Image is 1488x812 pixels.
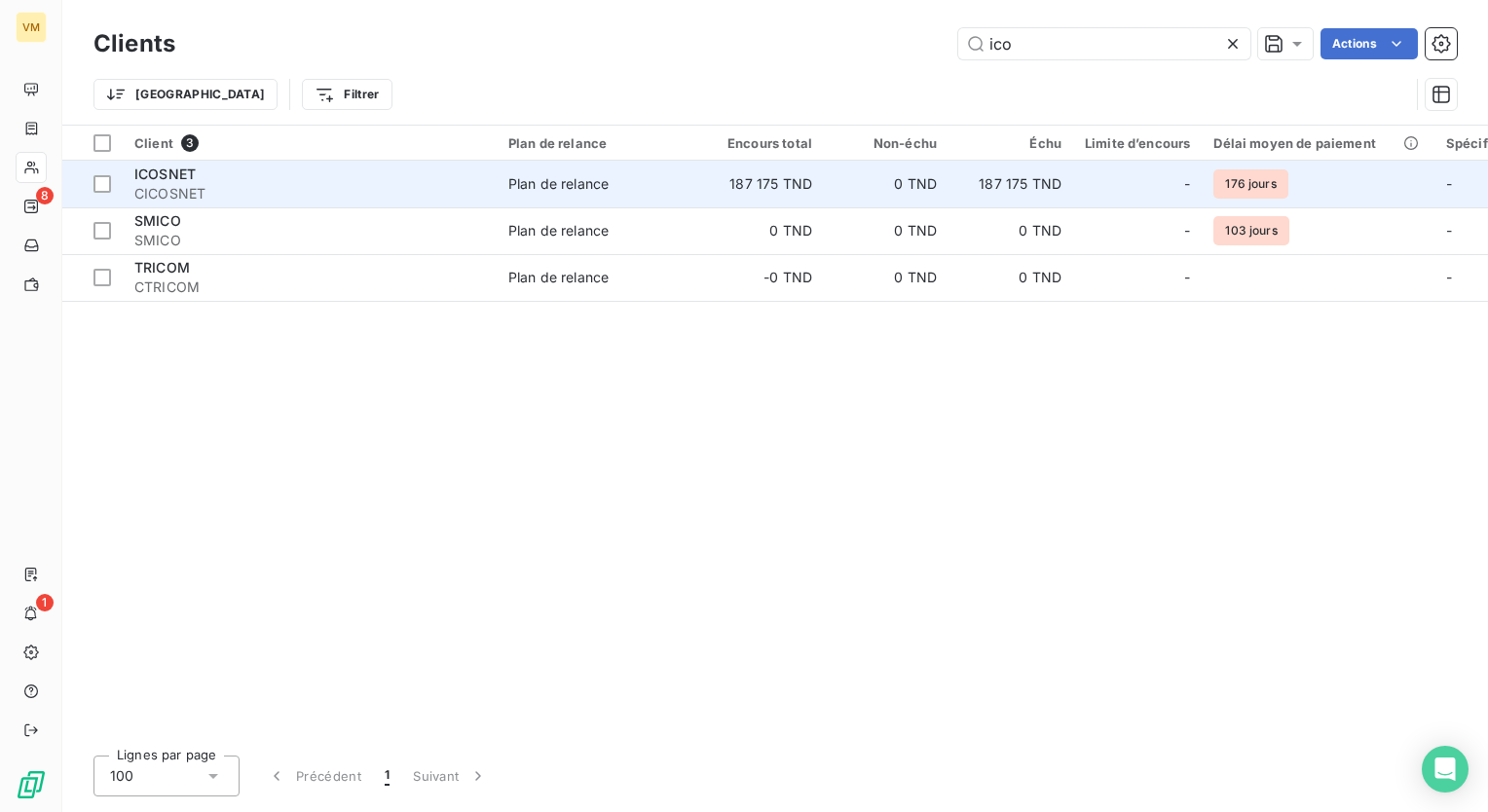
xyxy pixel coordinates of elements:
div: Limite d’encours [1085,135,1190,151]
div: Plan de relance [508,135,688,151]
input: Rechercher [958,28,1250,59]
div: Plan de relance [508,221,609,240]
span: - [1446,222,1452,239]
span: 100 [110,766,133,786]
div: Plan de relance [508,268,609,287]
div: Open Intercom Messenger [1422,746,1469,793]
div: Non-échu [836,135,937,151]
span: TRICOM [134,259,190,276]
div: Encours total [711,135,812,151]
button: Précédent [255,756,373,796]
h3: Clients [93,26,175,61]
span: - [1184,268,1190,287]
span: 3 [181,134,199,152]
td: -0 TND [699,254,824,301]
span: SMICO [134,231,485,250]
span: 1 [36,594,54,611]
td: 0 TND [824,161,949,207]
button: Filtrer [302,79,391,110]
span: CTRICOM [134,277,485,297]
div: Échu [960,135,1061,151]
span: SMICO [134,212,181,229]
td: 0 TND [824,207,949,254]
button: 1 [373,756,401,796]
span: - [1184,174,1190,194]
button: [GEOGRAPHIC_DATA] [93,79,278,110]
span: 1 [385,766,390,786]
button: Suivant [401,756,500,796]
div: VM [16,12,47,43]
td: 187 175 TND [699,161,824,207]
span: ICOSNET [134,166,196,182]
td: 0 TND [824,254,949,301]
td: 0 TND [949,207,1073,254]
td: 187 175 TND [949,161,1073,207]
span: 176 jours [1213,169,1287,199]
span: CICOSNET [134,184,485,203]
td: 0 TND [699,207,824,254]
span: 103 jours [1213,216,1288,245]
span: 8 [36,187,54,204]
img: Logo LeanPay [16,769,47,800]
div: Délai moyen de paiement [1213,135,1422,151]
span: - [1446,175,1452,192]
span: Client [134,135,173,151]
span: - [1446,269,1452,285]
div: Plan de relance [508,174,609,194]
button: Actions [1321,28,1418,59]
td: 0 TND [949,254,1073,301]
span: - [1184,221,1190,240]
